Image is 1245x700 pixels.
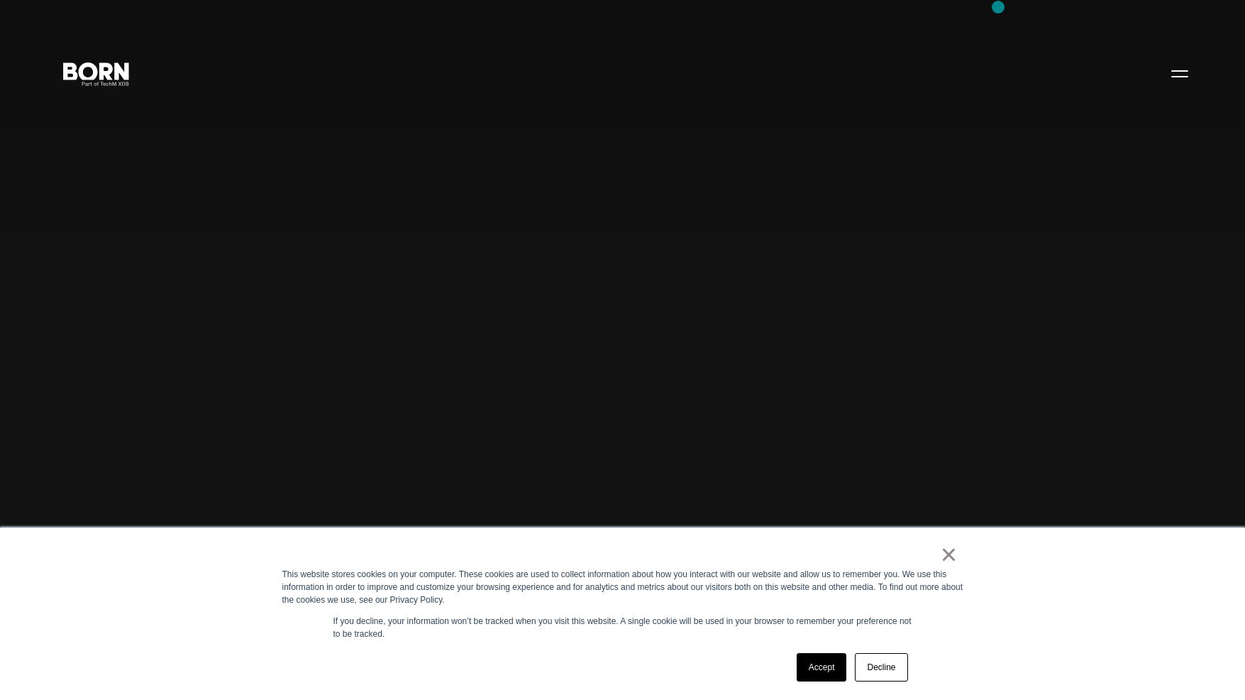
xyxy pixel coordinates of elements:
[855,653,907,682] a: Decline
[797,653,847,682] a: Accept
[282,568,963,606] div: This website stores cookies on your computer. These cookies are used to collect information about...
[1163,58,1197,88] button: Open
[941,548,958,561] a: ×
[333,615,912,640] p: If you decline, your information won’t be tracked when you visit this website. A single cookie wi...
